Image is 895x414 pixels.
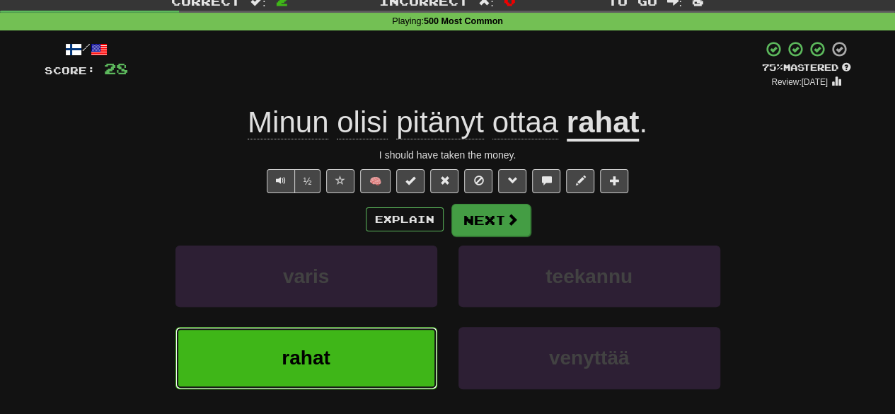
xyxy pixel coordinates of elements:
[360,169,391,193] button: 🧠
[566,169,594,193] button: Edit sentence (alt+d)
[267,169,295,193] button: Play sentence audio (ctl+space)
[458,327,720,389] button: venyttää
[492,105,558,139] span: ottaa
[175,246,437,307] button: varis
[104,59,128,77] span: 28
[366,207,444,231] button: Explain
[248,105,328,139] span: Minun
[396,105,484,139] span: pitänyt
[532,169,560,193] button: Discuss sentence (alt+u)
[762,62,783,73] span: 75 %
[762,62,851,74] div: Mastered
[45,40,128,58] div: /
[458,246,720,307] button: teekannu
[175,327,437,389] button: rahat
[549,347,630,369] span: venyttää
[545,265,633,287] span: teekannu
[424,16,503,26] strong: 500 Most Common
[396,169,425,193] button: Set this sentence to 100% Mastered (alt+m)
[282,347,330,369] span: rahat
[283,265,329,287] span: varis
[600,169,628,193] button: Add to collection (alt+a)
[451,204,531,236] button: Next
[771,77,828,87] small: Review: [DATE]
[294,169,321,193] button: ½
[567,105,640,142] u: rahat
[498,169,526,193] button: Grammar (alt+g)
[639,105,647,139] span: .
[264,169,321,193] div: Text-to-speech controls
[45,148,851,162] div: I should have taken the money.
[464,169,492,193] button: Ignore sentence (alt+i)
[45,64,96,76] span: Score:
[337,105,388,139] span: olisi
[326,169,354,193] button: Favorite sentence (alt+f)
[430,169,458,193] button: Reset to 0% Mastered (alt+r)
